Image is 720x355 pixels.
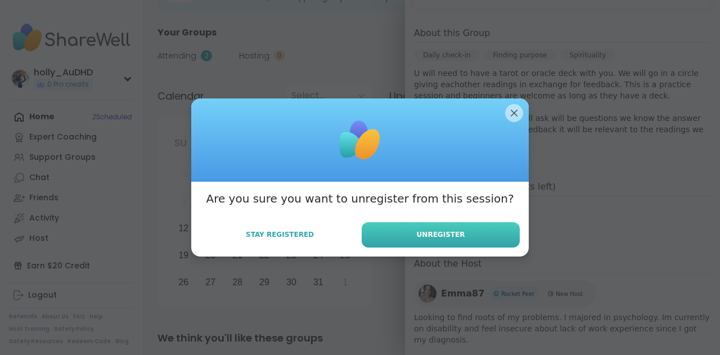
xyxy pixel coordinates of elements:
[332,112,388,168] img: ShareWell Logomark
[417,230,465,240] span: Unregister
[246,230,314,240] span: Stay Registered
[200,223,359,246] button: Stay Registered
[362,222,520,248] button: Unregister
[206,191,514,206] h3: Are you sure you want to unregister from this session?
